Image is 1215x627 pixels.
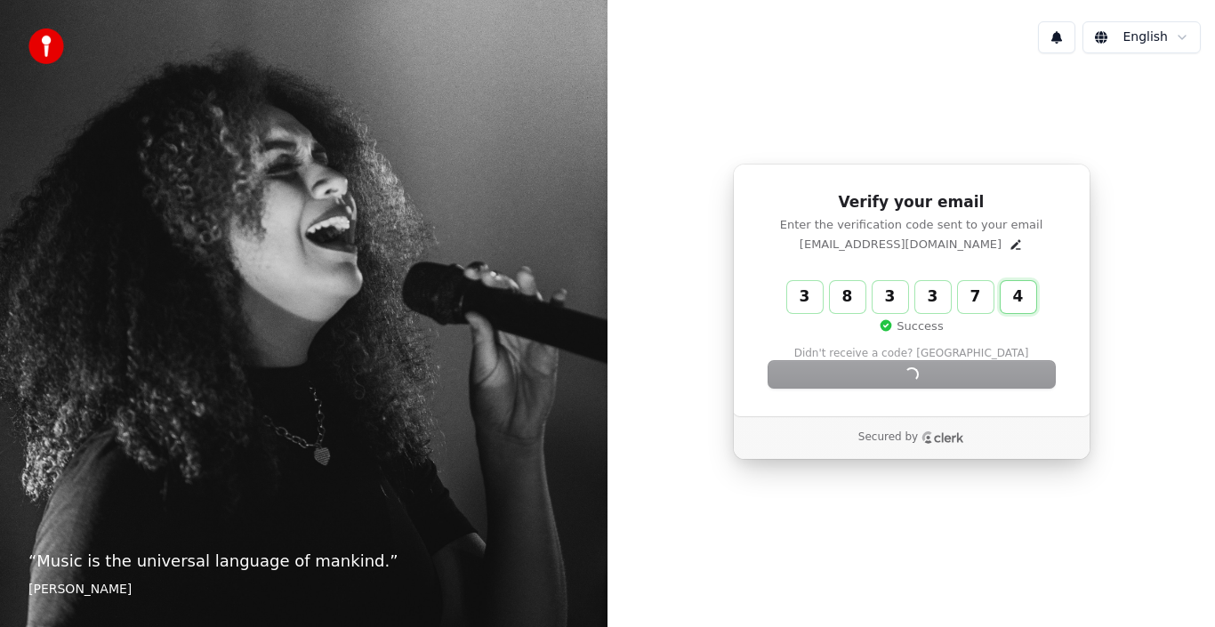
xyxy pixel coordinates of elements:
a: Clerk logo [921,431,964,444]
h1: Verify your email [768,192,1055,213]
p: “ Music is the universal language of mankind. ” [28,549,579,574]
p: [EMAIL_ADDRESS][DOMAIN_NAME] [800,237,1002,253]
p: Enter the verification code sent to your email [768,217,1055,233]
footer: [PERSON_NAME] [28,581,579,599]
img: youka [28,28,64,64]
p: Secured by [858,430,918,445]
p: Success [879,318,943,334]
button: Edit [1009,237,1023,252]
input: Enter verification code [787,281,1072,313]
